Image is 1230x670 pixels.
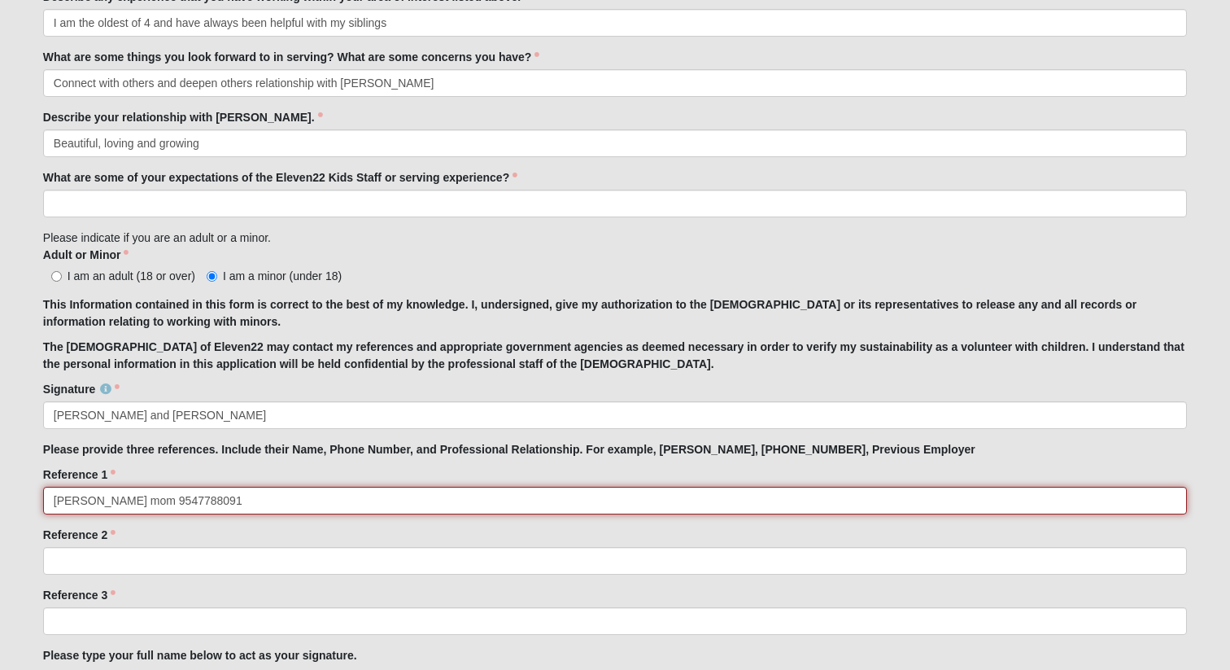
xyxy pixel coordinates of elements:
label: Reference 1 [43,466,116,483]
label: Adult or Minor [43,247,129,263]
label: Signature [43,381,120,397]
label: Reference 2 [43,527,116,543]
label: Reference 3 [43,587,116,603]
strong: Please type your full name below to act as your signature. [43,649,357,662]
strong: The [DEMOGRAPHIC_DATA] of Eleven22 may contact my references and appropriate government agencies ... [43,340,1184,370]
span: I am a minor (under 18) [223,269,342,282]
label: Describe your relationship with [PERSON_NAME]. [43,109,323,125]
strong: This Information contained in this form is correct to the best of my knowledge. I, undersigned, g... [43,298,1137,328]
label: What are some of your expectations of the Eleven22 Kids Staff or serving experience? [43,169,517,186]
strong: Please provide three references. Include their Name, Phone Number, and Professional Relationship.... [43,443,975,456]
label: What are some things you look forward to in serving? What are some concerns you have? [43,49,540,65]
span: I am an adult (18 or over) [68,269,195,282]
input: I am an adult (18 or over) [51,271,62,282]
input: I am a minor (under 18) [207,271,217,282]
